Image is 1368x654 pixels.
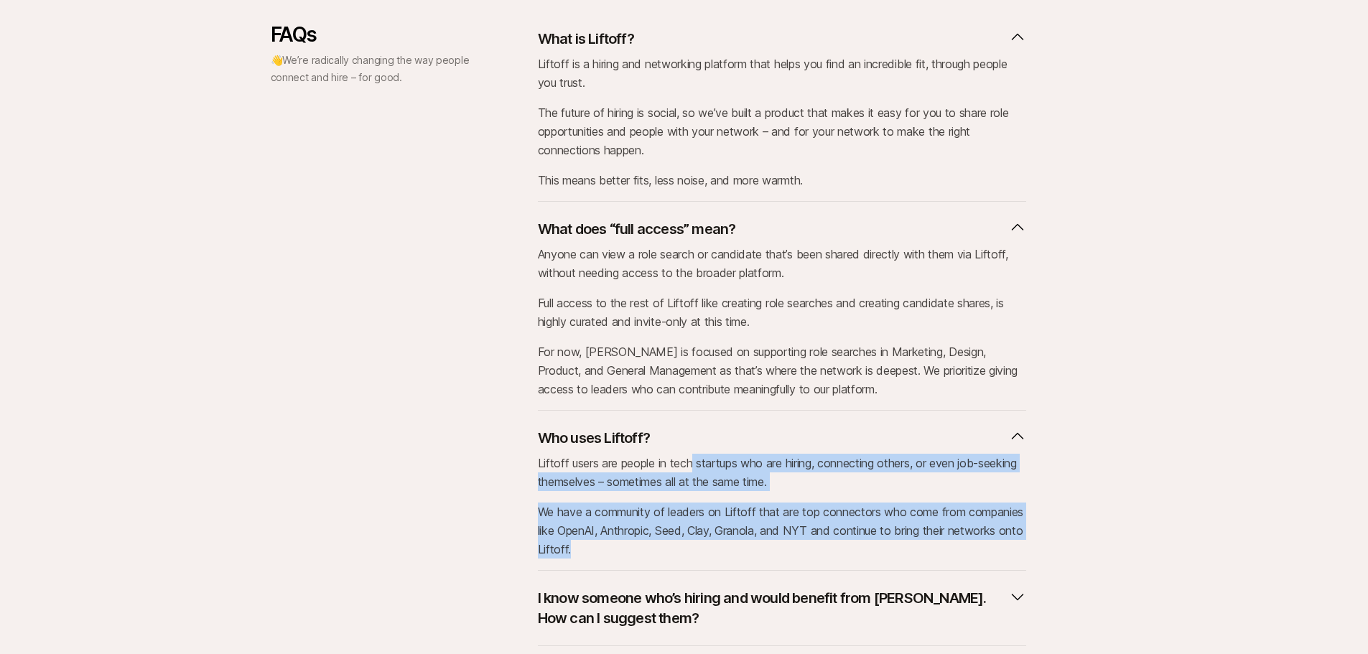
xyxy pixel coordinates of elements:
[538,23,1026,55] button: What is Liftoff?
[538,588,1003,628] p: I know someone who’s hiring and would benefit from [PERSON_NAME]. How can I suggest them?
[271,23,472,46] p: FAQs
[538,213,1026,245] button: What does “full access” mean?
[538,171,1026,190] p: This means better fits, less noise, and more warmth.
[538,503,1026,559] p: We have a community of leaders on Liftoff that are top connectors who come from companies like Op...
[538,245,1026,398] div: What does “full access” mean?
[538,582,1026,634] button: I know someone who’s hiring and would benefit from [PERSON_NAME]. How can I suggest them?
[538,29,634,49] p: What is Liftoff?
[538,422,1026,454] button: Who uses Liftoff?
[538,428,650,448] p: Who uses Liftoff?
[538,454,1026,491] p: Liftoff users are people in tech startups who are hiring, connecting others, or even job-seeking ...
[538,294,1026,331] p: Full access to the rest of Liftoff like creating role searches and creating candidate shares, is ...
[271,52,472,86] p: 👋
[538,55,1026,92] p: Liftoff is a hiring and networking platform that helps you find an incredible fit, through people...
[538,103,1026,159] p: The future of hiring is social, so we’ve built a product that makes it easy for you to share role...
[538,245,1026,282] p: Anyone can view a role search or candidate that’s been shared directly with them via Liftoff, wit...
[538,219,736,239] p: What does “full access” mean?
[271,54,470,83] span: We’re radically changing the way people connect and hire – for good.
[538,55,1026,190] div: What is Liftoff?
[538,454,1026,559] div: Who uses Liftoff?
[538,342,1026,398] p: For now, [PERSON_NAME] is focused on supporting role searches in Marketing, Design, Product, and ...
